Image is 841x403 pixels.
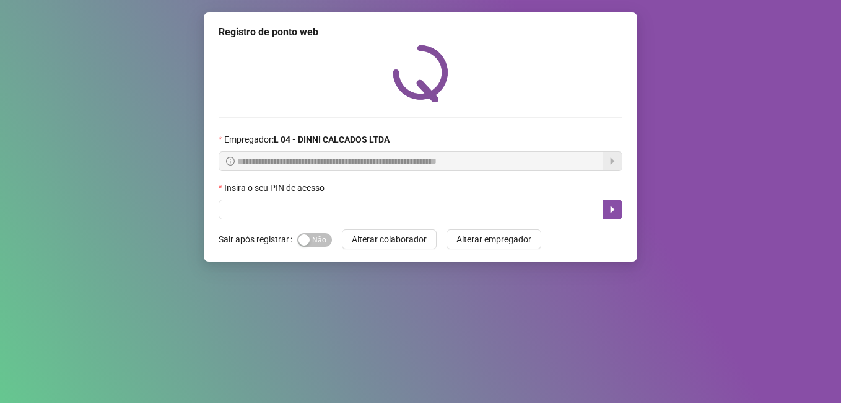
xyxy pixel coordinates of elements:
div: Registro de ponto web [219,25,622,40]
img: QRPoint [393,45,448,102]
span: Empregador : [224,133,390,146]
span: Alterar empregador [456,232,531,246]
span: Alterar colaborador [352,232,427,246]
span: info-circle [226,157,235,166]
button: Alterar empregador [447,229,541,249]
strong: L 04 - DINNI CALCADOS LTDA [274,135,390,144]
label: Sair após registrar [219,229,297,249]
span: caret-right [608,205,617,215]
button: Alterar colaborador [342,229,437,249]
label: Insira o seu PIN de acesso [219,181,333,195]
